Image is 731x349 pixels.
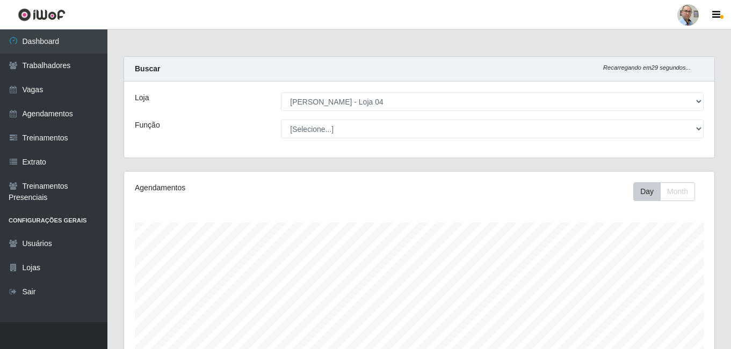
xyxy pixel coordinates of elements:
[603,64,691,71] i: Recarregando em 29 segundos...
[633,182,695,201] div: First group
[135,64,160,73] strong: Buscar
[633,182,704,201] div: Toolbar with button groups
[18,8,66,21] img: CoreUI Logo
[660,182,695,201] button: Month
[633,182,661,201] button: Day
[135,182,363,194] div: Agendamentos
[135,92,149,103] label: Loja
[135,120,160,131] label: Função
